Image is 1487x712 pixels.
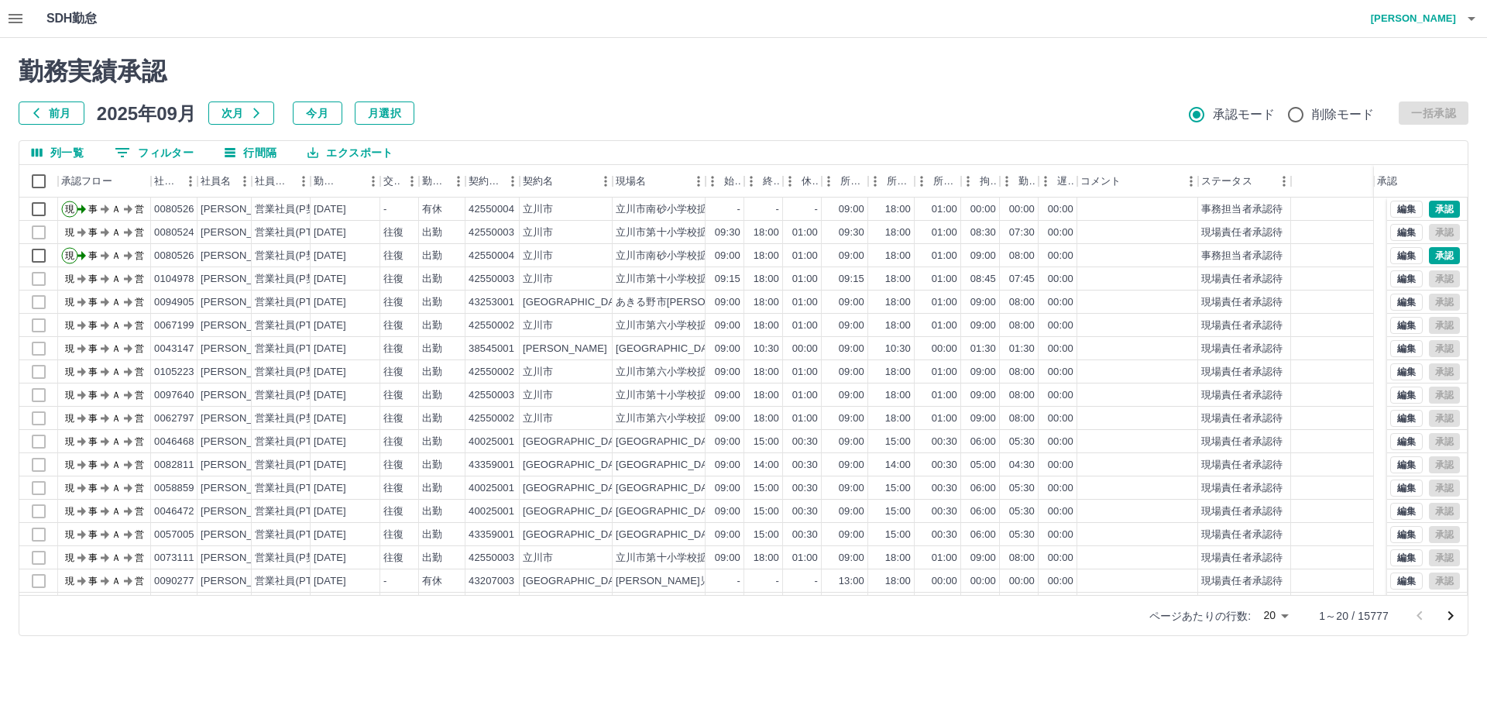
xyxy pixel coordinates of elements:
[255,165,292,198] div: 社員区分
[970,342,996,356] div: 01:30
[616,318,809,333] div: 立川市第六小学校拡充型放課後子ども教室
[314,388,346,403] div: [DATE]
[932,365,957,380] div: 01:00
[616,249,809,263] div: 立川市南砂小学校拡充型放課後子ども教室
[523,225,553,240] div: 立川市
[744,165,783,198] div: 終業
[715,342,740,356] div: 09:00
[201,295,285,310] div: [PERSON_NAME]
[469,365,514,380] div: 42550002
[19,141,96,164] button: 列選択
[311,165,380,198] div: 勤務日
[1009,249,1035,263] div: 08:00
[1390,480,1423,497] button: 編集
[1048,342,1073,356] div: 00:00
[469,388,514,403] div: 42550003
[715,272,740,287] div: 09:15
[523,295,630,310] div: [GEOGRAPHIC_DATA]
[154,388,194,403] div: 0097640
[255,342,336,356] div: 営業社員(PT契約)
[1080,165,1121,198] div: コメント
[754,225,779,240] div: 18:00
[1048,318,1073,333] div: 00:00
[422,225,442,240] div: 出勤
[754,295,779,310] div: 18:00
[355,101,414,125] button: 月選択
[447,170,470,193] button: メニュー
[1377,165,1397,198] div: 承認
[501,170,524,193] button: メニュー
[65,227,74,238] text: 現
[112,273,121,284] text: Ａ
[754,342,779,356] div: 10:30
[383,388,404,403] div: 往復
[1201,365,1283,380] div: 現場責任者承認待
[715,365,740,380] div: 09:00
[792,342,818,356] div: 00:00
[383,249,404,263] div: 往復
[932,342,957,356] div: 00:00
[212,141,289,164] button: 行間隔
[400,170,424,193] button: メニュー
[201,411,285,426] div: [PERSON_NAME]
[616,365,809,380] div: 立川市第六小学校拡充型放課後子ども教室
[523,165,553,198] div: 契約名
[1213,105,1276,124] span: 承認モード
[88,366,98,377] text: 事
[1435,600,1466,631] button: 次のページへ
[88,320,98,331] text: 事
[523,249,553,263] div: 立川市
[792,388,818,403] div: 01:00
[1198,165,1291,198] div: ステータス
[932,388,957,403] div: 01:00
[839,342,864,356] div: 09:00
[135,390,144,401] text: 営
[112,227,121,238] text: Ａ
[1201,388,1283,403] div: 現場責任者承認待
[201,249,285,263] div: [PERSON_NAME]
[255,411,330,426] div: 営業社員(P契約)
[1009,318,1035,333] div: 08:00
[1429,247,1460,264] button: 承認
[383,342,404,356] div: 往復
[970,365,996,380] div: 09:00
[469,342,514,356] div: 38545001
[1048,202,1073,217] div: 00:00
[293,101,342,125] button: 今月
[1390,410,1423,427] button: 編集
[154,165,179,198] div: 社員番号
[754,272,779,287] div: 18:00
[197,165,252,198] div: 社員名
[840,165,865,198] div: 所定開始
[970,295,996,310] div: 09:00
[1048,365,1073,380] div: 00:00
[255,202,330,217] div: 営業社員(P契約)
[340,170,362,192] button: ソート
[469,318,514,333] div: 42550002
[523,272,553,287] div: 立川市
[754,249,779,263] div: 18:00
[380,165,419,198] div: 交通費
[594,170,617,193] button: メニュー
[135,297,144,308] text: 営
[1201,272,1283,287] div: 現場責任者承認待
[1009,272,1035,287] div: 07:45
[1201,165,1252,198] div: ステータス
[201,225,285,240] div: [PERSON_NAME]
[970,388,996,403] div: 09:00
[754,318,779,333] div: 18:00
[65,390,74,401] text: 現
[233,170,256,193] button: メニュー
[422,342,442,356] div: 出勤
[1272,170,1296,193] button: メニュー
[314,342,346,356] div: [DATE]
[792,318,818,333] div: 01:00
[255,295,336,310] div: 営業社員(PT契約)
[314,365,346,380] div: [DATE]
[469,249,514,263] div: 42550004
[1312,105,1375,124] span: 削除モード
[523,365,553,380] div: 立川市
[932,249,957,263] div: 01:00
[1390,224,1423,241] button: 編集
[154,225,194,240] div: 0080524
